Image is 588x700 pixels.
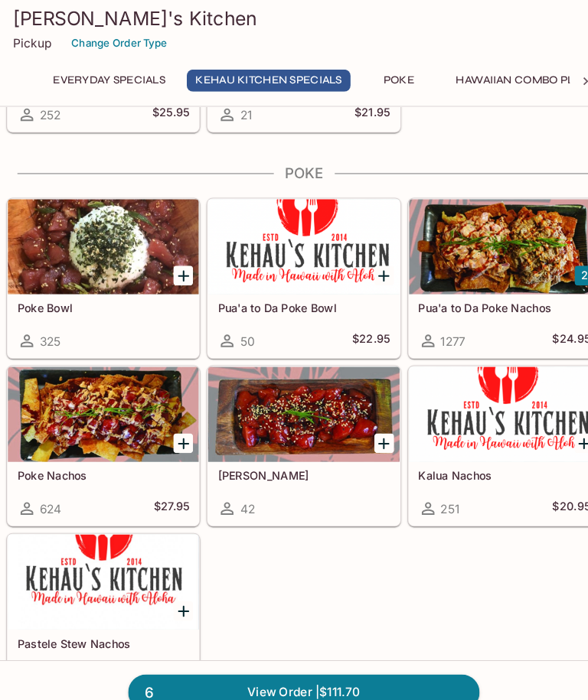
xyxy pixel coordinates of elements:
button: Add Poke Bowl [168,257,187,276]
button: Add Ahi Poke [362,419,381,438]
span: 21 [232,104,243,119]
div: Poke Bowl [8,193,192,285]
h5: Poke Nachos [17,454,183,467]
h5: Poke Bowl [17,291,183,304]
a: Pastele Stew Nachos21$21.95 [7,516,193,671]
button: Change Order Type [62,30,168,54]
span: 251 [426,485,445,500]
button: Hawaiian Combo Plate [433,67,583,89]
button: Add Poke Nachos [168,419,187,438]
a: 6View Order |$111.70 [124,653,464,686]
h5: $25.95 [147,102,183,120]
button: Add Pua'a to Da Poke Bowl [362,257,381,276]
button: Add Kalua Nachos [556,419,575,438]
div: Poke Nachos [8,355,192,447]
p: Pickup [12,34,50,49]
button: Add Pua'a to Da Poke Nachos [556,257,575,276]
h5: Kalua Nachos [405,454,571,467]
a: Pua'a to Da Poke Nachos1277$24.95 [395,192,581,347]
h5: $24.95 [534,321,571,339]
button: Add Pastele Stew Nachos [168,581,187,601]
div: Kalua Nachos [396,355,580,447]
h5: Pua'a to Da Poke Nachos [405,291,571,304]
h5: [PERSON_NAME] [211,454,377,467]
span: 325 [38,323,59,337]
a: [PERSON_NAME]42 [201,354,387,509]
a: Poke Nachos624$27.95 [7,354,193,509]
span: 624 [38,485,60,500]
span: 42 [232,485,247,500]
button: Everyday Specials [43,67,168,89]
h5: $21.95 [343,102,377,120]
h4: Poke [6,159,582,176]
span: 6 [131,659,158,681]
a: Kalua Nachos251$20.95 [395,354,581,509]
a: Pua'a to Da Poke Bowl50$22.95 [201,192,387,347]
h5: Pua'a to Da Poke Bowl [211,291,377,304]
h5: Pastele Stew Nachos [17,616,183,629]
span: 50 [232,323,246,337]
div: Ahi Poke [201,355,386,447]
h5: $27.95 [149,483,183,501]
a: Poke Bowl325 [7,192,193,347]
span: 252 [38,104,59,119]
span: 1277 [426,323,450,337]
button: Poke [351,67,420,89]
div: Pastele Stew Nachos [8,517,192,609]
h5: $20.95 [534,483,571,501]
h3: [PERSON_NAME]'s Kitchen [12,6,576,30]
div: Pua'a to Da Poke Bowl [201,193,386,285]
div: Pua'a to Da Poke Nachos [396,193,580,285]
button: Kehau Kitchen Specials [181,67,339,89]
h5: $22.95 [341,321,377,339]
